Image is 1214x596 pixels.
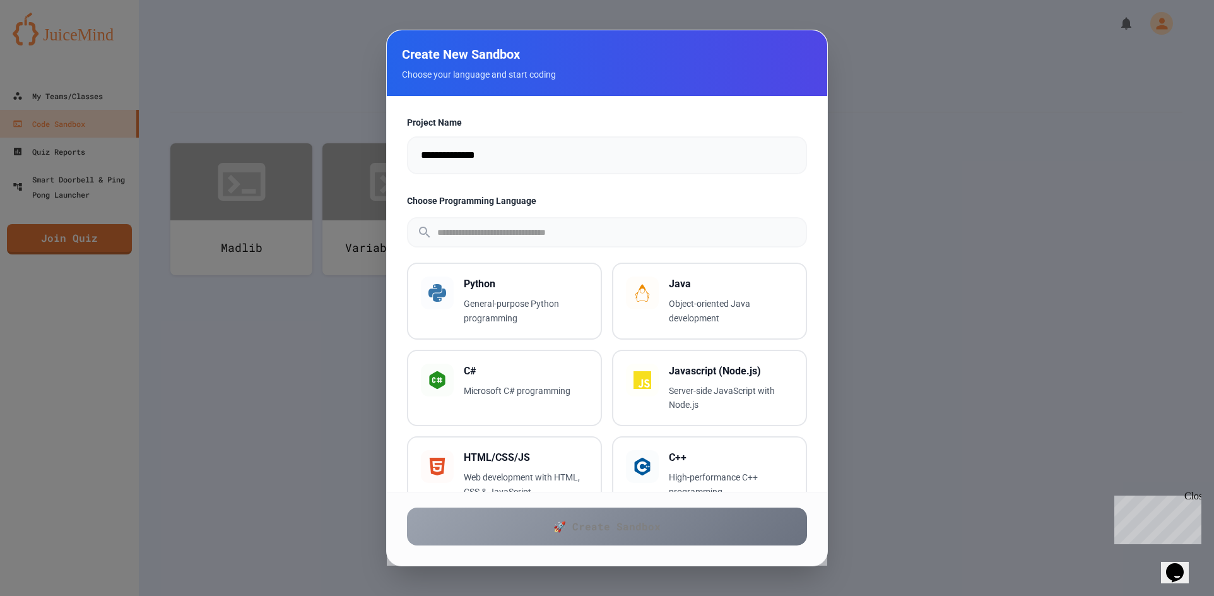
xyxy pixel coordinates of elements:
[407,194,807,207] label: Choose Programming Language
[407,116,807,129] label: Project Name
[1109,491,1201,544] iframe: chat widget
[669,364,793,379] h3: Javascript (Node.js)
[464,470,588,499] p: Web development with HTML, CSS & JavaScript
[669,450,793,465] h3: C++
[5,5,87,80] div: Chat with us now!Close
[464,384,588,398] p: Microsoft C# programming
[464,277,588,292] h3: Python
[669,297,793,326] p: Object-oriented Java development
[464,364,588,379] h3: C#
[669,277,793,292] h3: Java
[464,450,588,465] h3: HTML/CSS/JS
[669,384,793,413] p: Server-side JavaScript with Node.js
[1161,545,1201,583] iframe: chat widget
[669,470,793,499] p: High-performance C++ programming
[402,45,812,63] h2: Create New Sandbox
[553,519,661,534] span: 🚀 Create Sandbox
[402,68,812,81] p: Choose your language and start coding
[464,297,588,326] p: General-purpose Python programming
